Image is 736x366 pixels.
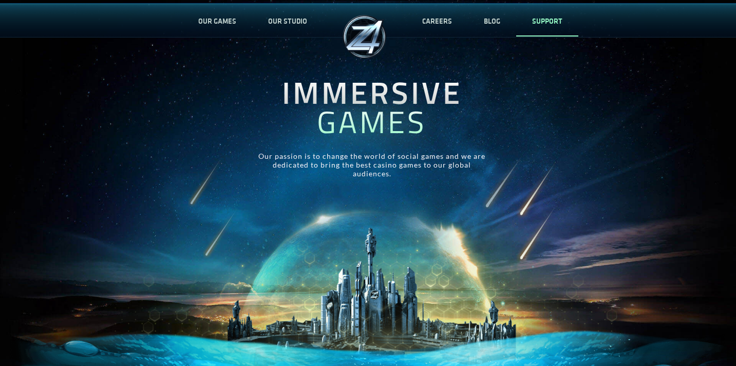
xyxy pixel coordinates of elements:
img: palace [482,153,526,213]
img: palace [512,205,556,264]
a: OUR GAMES [182,4,252,38]
a: CAREERS [406,4,468,38]
h1: GAMES [78,107,666,136]
h1: IMMERSIVE [78,78,666,107]
a: BLOG [468,4,516,38]
img: palace [339,11,390,63]
img: palace [512,161,556,219]
p: Our passion is to change the world of social games and we are dedicated to bring the best casino ... [254,152,490,178]
img: palace [203,205,247,260]
img: palace [188,153,232,208]
a: SUPPORT [516,4,578,38]
a: OUR STUDIO [252,4,323,38]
